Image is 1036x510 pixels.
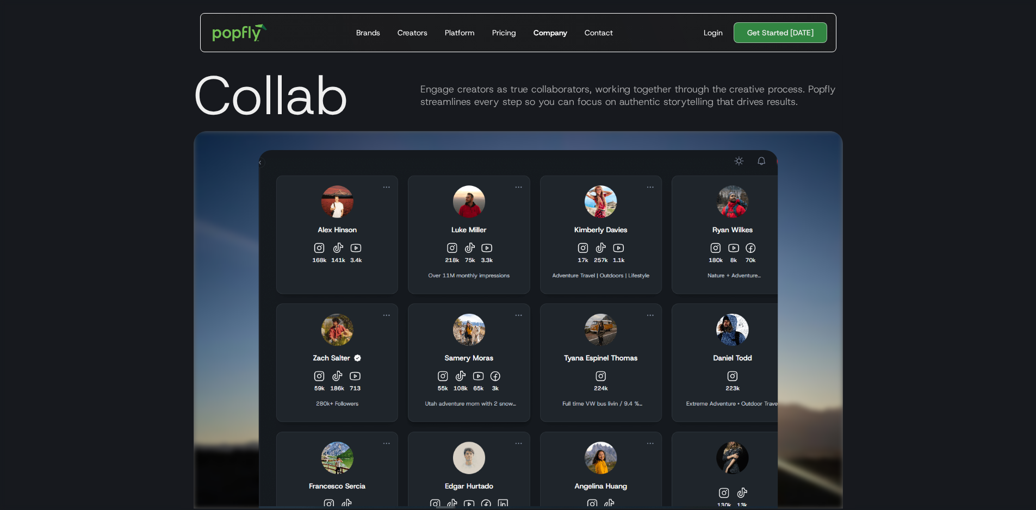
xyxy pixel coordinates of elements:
div: Platform [445,27,475,38]
a: Platform [441,14,479,52]
a: Company [529,14,572,52]
div: Engage creators as true collaborators, working together through the creative process. Popfly stre... [420,83,842,109]
a: Pricing [488,14,520,52]
a: home [205,16,275,49]
div: Brands [356,27,380,38]
div: Contact [585,27,613,38]
a: Contact [580,14,617,52]
div: Collab [194,69,348,122]
div: Company [533,27,567,38]
a: Creators [393,14,432,52]
div: Creators [398,27,427,38]
a: Login [699,27,727,38]
div: Login [704,27,723,38]
div: Pricing [492,27,516,38]
a: Get Started [DATE] [734,22,827,43]
a: Brands [352,14,384,52]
